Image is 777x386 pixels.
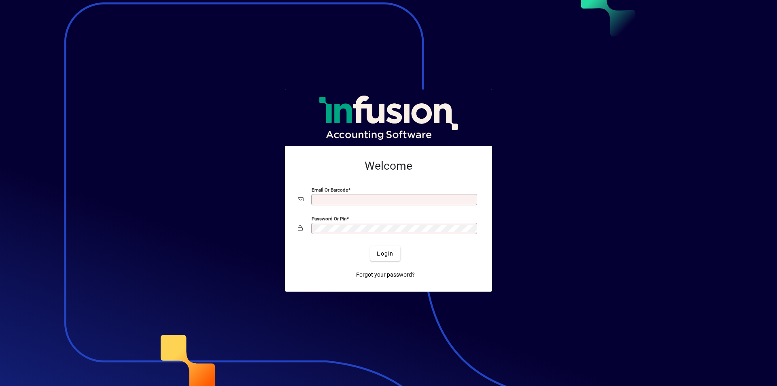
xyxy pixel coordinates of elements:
[298,159,479,173] h2: Welcome
[356,271,415,279] span: Forgot your password?
[312,216,346,222] mat-label: Password or Pin
[377,250,393,258] span: Login
[353,267,418,282] a: Forgot your password?
[312,187,348,193] mat-label: Email or Barcode
[370,246,400,261] button: Login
